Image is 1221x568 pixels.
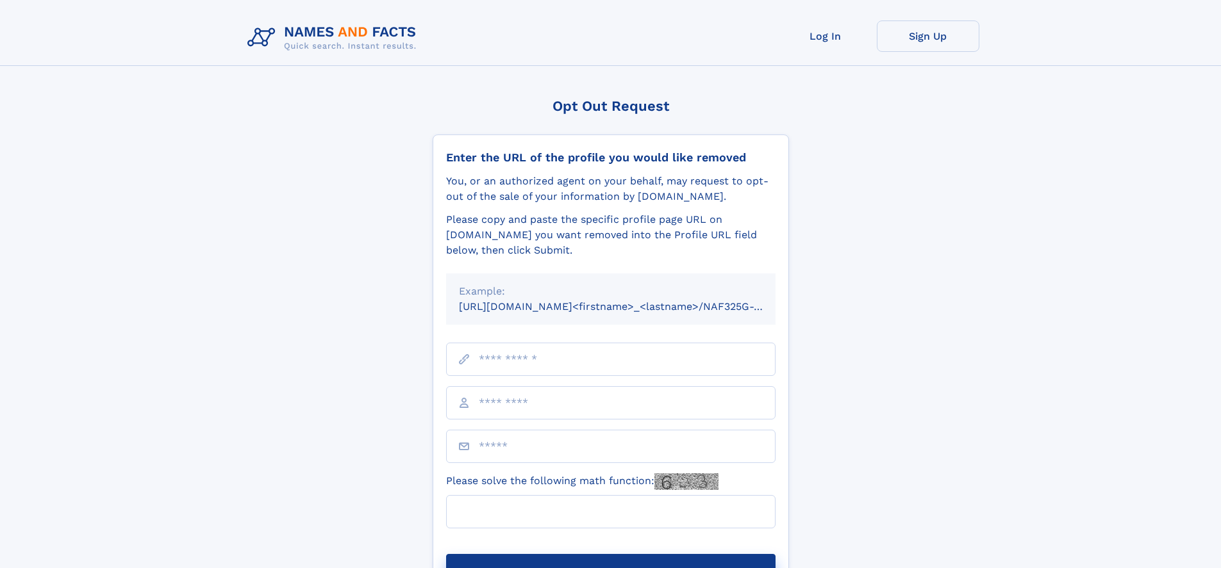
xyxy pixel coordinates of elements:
[446,174,776,204] div: You, or an authorized agent on your behalf, may request to opt-out of the sale of your informatio...
[877,20,979,52] a: Sign Up
[459,300,800,312] small: [URL][DOMAIN_NAME]<firstname>_<lastname>/NAF325G-xxxxxxxx
[446,473,718,490] label: Please solve the following math function:
[242,20,427,55] img: Logo Names and Facts
[459,284,763,299] div: Example:
[446,150,776,165] div: Enter the URL of the profile you would like removed
[446,212,776,258] div: Please copy and paste the specific profile page URL on [DOMAIN_NAME] you want removed into the Pr...
[433,98,789,114] div: Opt Out Request
[774,20,877,52] a: Log In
